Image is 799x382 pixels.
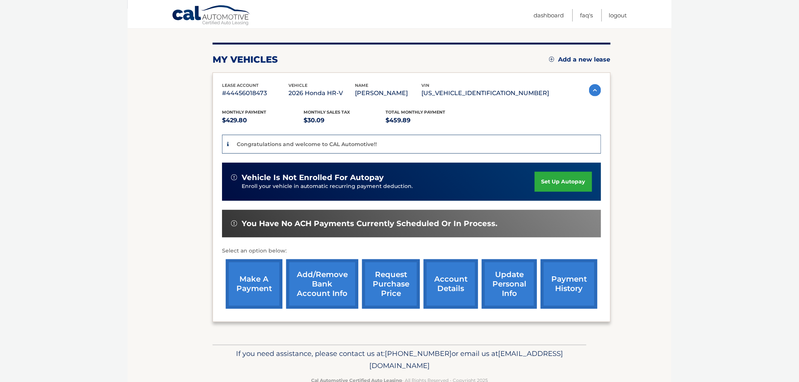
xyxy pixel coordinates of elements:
[286,259,358,309] a: Add/Remove bank account info
[549,57,554,62] img: add.svg
[355,83,368,88] span: name
[385,349,452,358] span: [PHONE_NUMBER]
[424,259,478,309] a: account details
[482,259,537,309] a: update personal info
[222,115,304,126] p: $429.80
[535,172,592,192] a: set up autopay
[237,141,377,148] p: Congratulations and welcome to CAL Automotive!!
[222,83,259,88] span: lease account
[386,115,467,126] p: $459.89
[304,109,350,115] span: Monthly sales Tax
[386,109,445,115] span: Total Monthly Payment
[242,173,384,182] span: vehicle is not enrolled for autopay
[609,9,627,22] a: Logout
[222,109,266,115] span: Monthly Payment
[589,84,601,96] img: accordion-active.svg
[421,83,429,88] span: vin
[362,259,420,309] a: request purchase price
[288,83,307,88] span: vehicle
[355,88,421,99] p: [PERSON_NAME]
[288,88,355,99] p: 2026 Honda HR-V
[231,220,237,226] img: alert-white.svg
[226,259,282,309] a: make a payment
[217,348,582,372] p: If you need assistance, please contact us at: or email us at
[580,9,593,22] a: FAQ's
[421,88,549,99] p: [US_VEHICLE_IDENTIFICATION_NUMBER]
[222,88,288,99] p: #44456018473
[242,219,497,228] span: You have no ACH payments currently scheduled or in process.
[172,5,251,27] a: Cal Automotive
[541,259,597,309] a: payment history
[231,174,237,180] img: alert-white.svg
[549,56,611,63] a: Add a new lease
[304,115,386,126] p: $30.09
[222,246,601,256] p: Select an option below:
[213,54,278,65] h2: my vehicles
[534,9,564,22] a: Dashboard
[242,182,535,191] p: Enroll your vehicle in automatic recurring payment deduction.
